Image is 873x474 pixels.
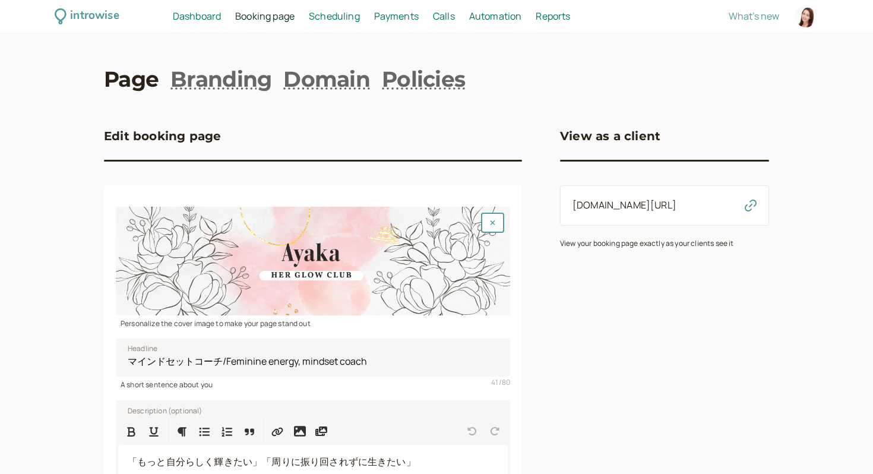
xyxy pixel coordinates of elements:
[560,127,660,146] h3: View as a client
[536,10,570,23] span: Reports
[469,9,522,24] a: Automation
[289,421,311,442] button: Insert image
[70,7,119,26] div: introwise
[309,10,360,23] span: Scheduling
[128,455,416,468] span: 「もっと自分らしく輝きたい」「周りに振り回されずに生きたい」
[173,9,221,24] a: Dashboard
[309,9,360,24] a: Scheduling
[128,343,157,355] span: Headline
[235,9,295,24] a: Booking page
[116,377,510,390] div: A short sentence about you
[104,127,221,146] h3: Edit booking page
[374,10,419,23] span: Payments
[55,7,119,26] a: introwise
[469,10,522,23] span: Automation
[121,421,142,442] button: Format Bold
[170,64,271,94] a: Branding
[481,213,504,233] button: Remove
[239,421,260,442] button: Quote
[173,10,221,23] span: Dashboard
[814,417,873,474] iframe: Chat Widget
[118,404,203,416] label: Description (optional)
[311,421,332,442] button: Insert media
[216,421,238,442] button: Numbered List
[572,198,676,211] a: [DOMAIN_NAME][URL]
[729,10,779,23] span: What's new
[143,421,165,442] button: Format Underline
[560,238,733,248] small: View your booking page exactly as your clients see it
[235,10,295,23] span: Booking page
[267,421,288,442] button: Insert Link
[484,421,505,442] button: Redo
[382,64,465,94] a: Policies
[461,421,483,442] button: Undo
[433,10,455,23] span: Calls
[171,421,192,442] button: Formatting Options
[536,9,570,24] a: Reports
[116,315,510,329] div: Personalize the cover image to make your page stand out
[729,11,779,21] button: What's new
[116,339,510,377] input: Headline
[283,64,370,94] a: Domain
[194,421,215,442] button: Bulleted List
[793,4,818,29] a: Account
[104,64,159,94] a: Page
[374,9,419,24] a: Payments
[433,9,455,24] a: Calls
